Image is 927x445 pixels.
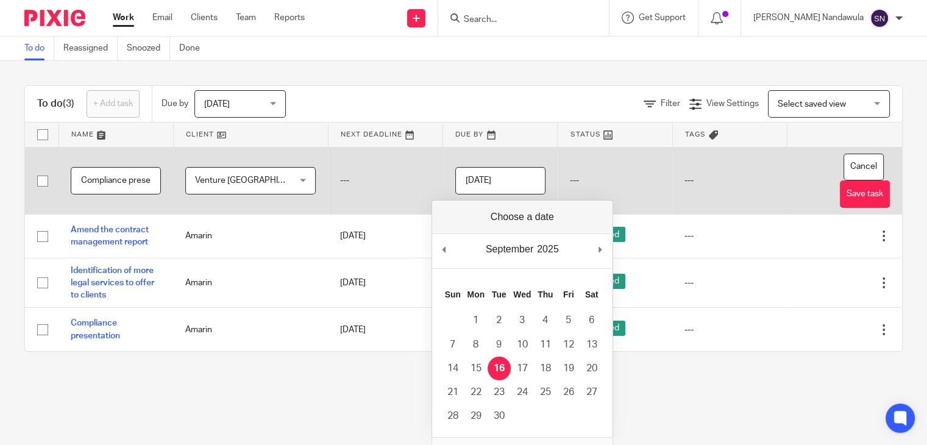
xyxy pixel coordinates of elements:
button: 21 [441,380,464,404]
span: [DATE] [204,100,230,109]
abbr: Wednesday [513,290,531,299]
p: Due by [162,98,188,110]
button: 12 [557,333,580,357]
td: [DATE] [328,258,442,308]
span: (3) [63,99,74,109]
a: Clients [191,12,218,24]
span: Venture [GEOGRAPHIC_DATA] [195,176,311,185]
input: Task name [71,167,161,194]
h1: To do [37,98,74,110]
button: 8 [464,333,488,357]
button: 22 [464,380,488,404]
abbr: Friday [563,290,574,299]
abbr: Saturday [585,290,598,299]
abbr: Thursday [538,290,553,299]
input: Search [463,15,572,26]
button: 26 [557,380,580,404]
span: Get Support [639,13,686,22]
button: 24 [511,380,534,404]
abbr: Monday [467,290,485,299]
a: Reassigned [63,37,118,60]
button: 18 [534,357,557,380]
td: --- [558,147,672,215]
a: Identification of more legal services to offer to clients [71,266,154,300]
button: 28 [441,404,464,428]
button: 20 [580,357,603,380]
a: Done [179,37,209,60]
button: 3 [511,308,534,332]
span: Filter [661,99,680,108]
td: Amarin [173,258,328,308]
img: svg%3E [870,9,889,28]
div: --- [684,324,775,336]
button: 25 [534,380,557,404]
td: [DATE] [328,308,442,351]
button: 5 [557,308,580,332]
button: 7 [441,333,464,357]
button: 17 [511,357,534,380]
div: 2025 [535,240,561,258]
a: Compliance presentation [71,319,120,340]
td: --- [328,147,442,215]
button: 15 [464,357,488,380]
abbr: Tuesday [492,290,506,299]
button: 13 [580,333,603,357]
a: Email [152,12,172,24]
button: 11 [534,333,557,357]
span: Select saved view [778,100,846,109]
button: 9 [488,333,511,357]
button: 23 [488,380,511,404]
a: Team [236,12,256,24]
td: [DATE] [328,215,442,258]
a: Snoozed [127,37,170,60]
button: 1 [464,308,488,332]
button: 10 [511,333,534,357]
td: Amarin [173,308,328,351]
a: + Add task [87,90,140,118]
p: [PERSON_NAME] Nandawula [753,12,864,24]
button: Previous Month [438,240,450,258]
button: 29 [464,404,488,428]
img: Pixie [24,10,85,26]
input: Use the arrow keys to pick a date [455,167,545,194]
td: --- [672,147,787,215]
button: 6 [580,308,603,332]
a: Amend the contract management report [71,226,149,246]
span: View Settings [706,99,759,108]
div: --- [684,277,775,289]
a: To do [24,37,54,60]
button: 16 [488,357,511,380]
a: Reports [274,12,305,24]
button: 30 [488,404,511,428]
button: 14 [441,357,464,380]
span: Tags [685,131,706,138]
button: Cancel [844,154,884,181]
button: 19 [557,357,580,380]
button: 2 [488,308,511,332]
button: Save task [840,180,890,208]
div: September [484,240,535,258]
a: Work [113,12,134,24]
button: 4 [534,308,557,332]
div: --- [684,230,775,242]
button: 27 [580,380,603,404]
abbr: Sunday [445,290,461,299]
button: Next Month [594,240,606,258]
td: Amarin [173,215,328,258]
